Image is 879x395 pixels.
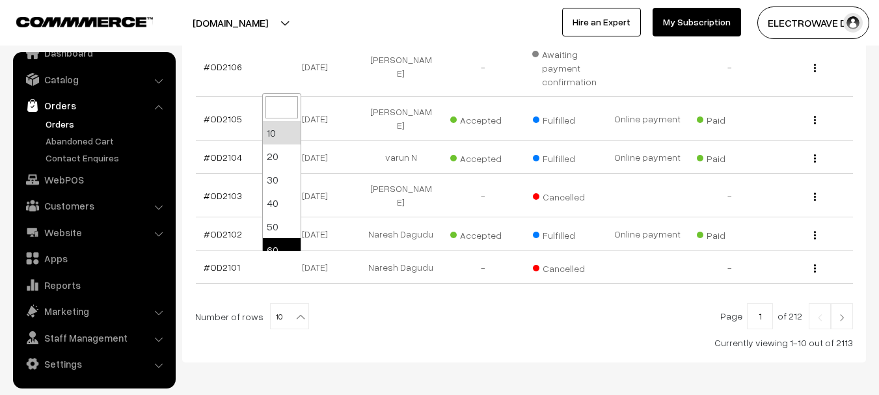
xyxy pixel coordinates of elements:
a: #OD2102 [204,228,242,239]
td: - [442,174,524,217]
span: Accepted [450,110,515,127]
span: Accepted [450,148,515,165]
span: of 212 [778,310,802,321]
td: [DATE] [278,97,360,141]
a: Contact Enquires [42,151,171,165]
td: varun N [360,141,442,174]
img: Menu [814,193,816,201]
a: Staff Management [16,326,171,349]
img: user [843,13,863,33]
td: Online payment [606,217,688,251]
li: 30 [263,168,301,191]
td: [PERSON_NAME] [360,174,442,217]
img: Left [814,314,826,321]
a: Website [16,221,171,244]
td: [PERSON_NAME] [360,36,442,97]
img: Menu [814,64,816,72]
a: Reports [16,273,171,297]
a: Orders [42,117,171,131]
a: Hire an Expert [562,8,641,36]
button: [DOMAIN_NAME] [147,7,314,39]
img: Menu [814,264,816,273]
span: Fulfilled [533,225,598,242]
td: [DATE] [278,217,360,251]
a: Orders [16,94,171,117]
img: Menu [814,154,816,163]
a: #OD2104 [204,152,242,163]
li: 60 [263,238,301,262]
td: [PERSON_NAME] [360,97,442,141]
span: Page [720,310,742,321]
a: Abandoned Cart [42,134,171,148]
a: My Subscription [653,8,741,36]
td: [DATE] [278,141,360,174]
a: Marketing [16,299,171,323]
div: Currently viewing 1-10 out of 2113 [195,336,853,349]
span: Paid [697,110,762,127]
a: Apps [16,247,171,270]
a: Dashboard [16,41,171,64]
a: Catalog [16,68,171,91]
td: - [442,36,524,97]
li: 10 [263,121,301,144]
a: #OD2101 [204,262,240,273]
td: - [688,36,770,97]
td: [DATE] [278,251,360,284]
li: 20 [263,144,301,168]
a: Customers [16,194,171,217]
img: Right [836,314,848,321]
td: Naresh Dagudu [360,251,442,284]
span: 10 [270,303,309,329]
span: Fulfilled [533,148,598,165]
span: 10 [271,304,308,330]
td: [DATE] [278,36,360,97]
img: COMMMERCE [16,17,153,27]
span: Accepted [450,225,515,242]
td: Online payment [606,97,688,141]
span: Fulfilled [533,110,598,127]
a: WebPOS [16,168,171,191]
img: Menu [814,116,816,124]
li: 50 [263,215,301,238]
li: 40 [263,191,301,215]
img: Menu [814,231,816,239]
a: #OD2106 [204,61,242,72]
span: Paid [697,148,762,165]
span: Cancelled [533,258,598,275]
td: Online payment [606,141,688,174]
span: Awaiting payment confirmation [532,44,599,89]
td: - [688,251,770,284]
span: Cancelled [533,187,598,204]
span: Number of rows [195,310,264,323]
td: - [688,174,770,217]
td: Naresh Dagudu [360,217,442,251]
a: #OD2103 [204,190,242,201]
td: [DATE] [278,174,360,217]
a: Settings [16,352,171,375]
a: #OD2105 [204,113,242,124]
a: COMMMERCE [16,13,130,29]
button: ELECTROWAVE DE… [757,7,869,39]
span: Paid [697,225,762,242]
td: - [442,251,524,284]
